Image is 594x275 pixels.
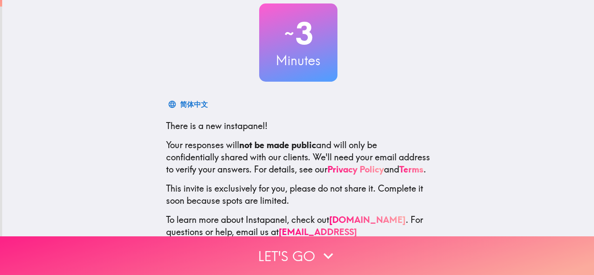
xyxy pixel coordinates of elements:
[239,139,316,150] b: not be made public
[259,51,337,70] h3: Minutes
[166,96,211,113] button: 简体中文
[399,164,424,175] a: Terms
[327,164,384,175] a: Privacy Policy
[259,16,337,51] h2: 3
[329,214,406,225] a: [DOMAIN_NAME]
[283,20,295,46] span: ~
[166,182,430,207] p: This invite is exclusively for you, please do not share it. Complete it soon because spots are li...
[166,214,430,250] p: To learn more about Instapanel, check out . For questions or help, email us at .
[166,120,267,131] span: There is a new instapanel!
[180,98,208,110] div: 简体中文
[166,139,430,176] p: Your responses will and will only be confidentially shared with our clients. We'll need your emai...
